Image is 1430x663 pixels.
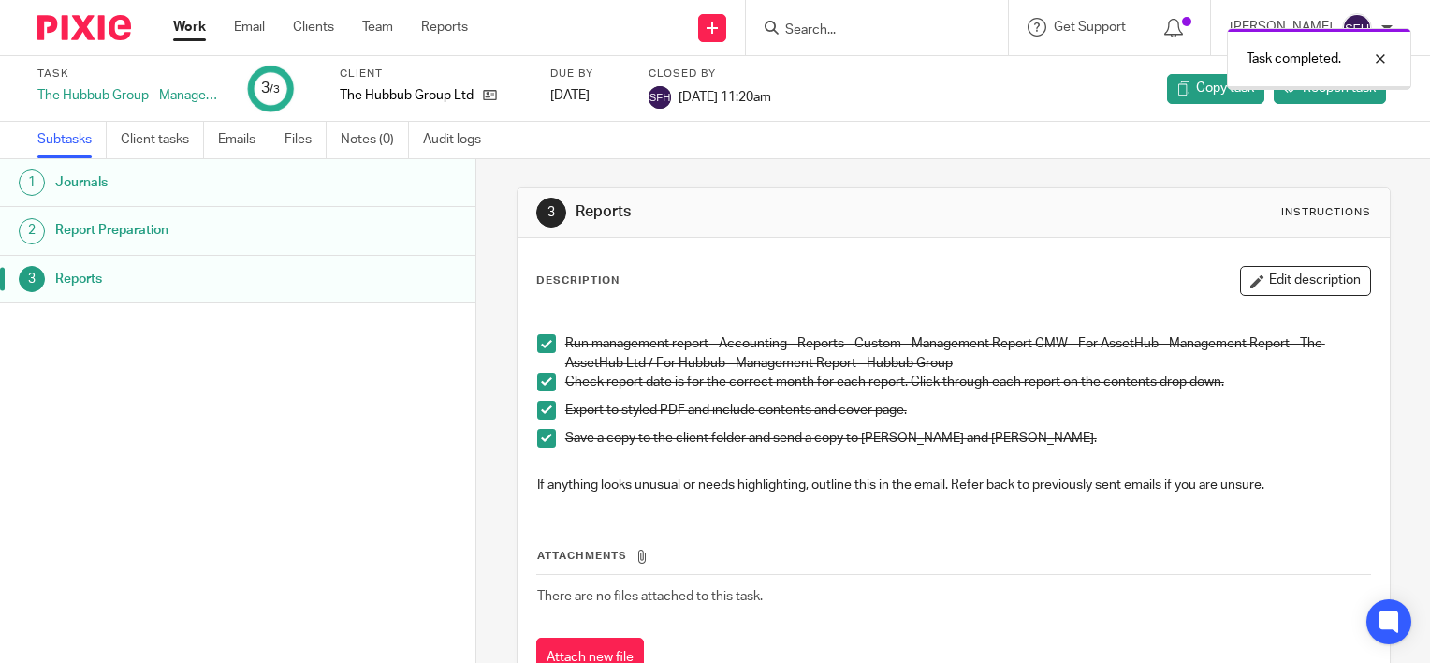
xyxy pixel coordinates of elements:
[19,169,45,196] div: 1
[576,202,993,222] h1: Reports
[173,18,206,37] a: Work
[37,86,225,105] div: The Hubbub Group - Management Accounts
[565,401,1370,420] p: Export to styled PDF and include contents and cover page.
[1281,205,1371,220] div: Instructions
[565,429,1370,448] p: Save a copy to the client folder and send a copy to [PERSON_NAME] and [PERSON_NAME].
[679,90,771,103] span: [DATE] 11:20am
[550,86,625,105] div: [DATE]
[649,66,771,81] label: Closed by
[537,476,1370,494] p: If anything looks unusual or needs highlighting, outline this in the email. Refer back to previou...
[37,122,107,158] a: Subtasks
[55,265,323,293] h1: Reports
[340,66,527,81] label: Client
[37,66,225,81] label: Task
[340,86,474,105] p: The Hubbub Group Ltd
[565,334,1370,373] p: Run management report - Accounting - Reports - Custom - Management Report CMW - For AssetHub - Ma...
[293,18,334,37] a: Clients
[341,122,409,158] a: Notes (0)
[536,198,566,228] div: 3
[37,15,131,40] img: Pixie
[261,78,280,99] div: 3
[537,551,627,561] span: Attachments
[537,590,763,603] span: There are no files attached to this task.
[550,66,625,81] label: Due by
[270,84,280,95] small: /3
[423,122,495,158] a: Audit logs
[121,122,204,158] a: Client tasks
[19,266,45,292] div: 3
[421,18,468,37] a: Reports
[55,216,323,244] h1: Report Preparation
[536,273,620,288] p: Description
[362,18,393,37] a: Team
[565,373,1370,391] p: Check report date is for the correct month for each report. Click through each report on the cont...
[1240,266,1371,296] button: Edit description
[19,218,45,244] div: 2
[234,18,265,37] a: Email
[285,122,327,158] a: Files
[1247,50,1341,68] p: Task completed.
[55,169,323,197] h1: Journals
[218,122,270,158] a: Emails
[1342,13,1372,43] img: svg%3E
[649,86,671,109] img: svg%3E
